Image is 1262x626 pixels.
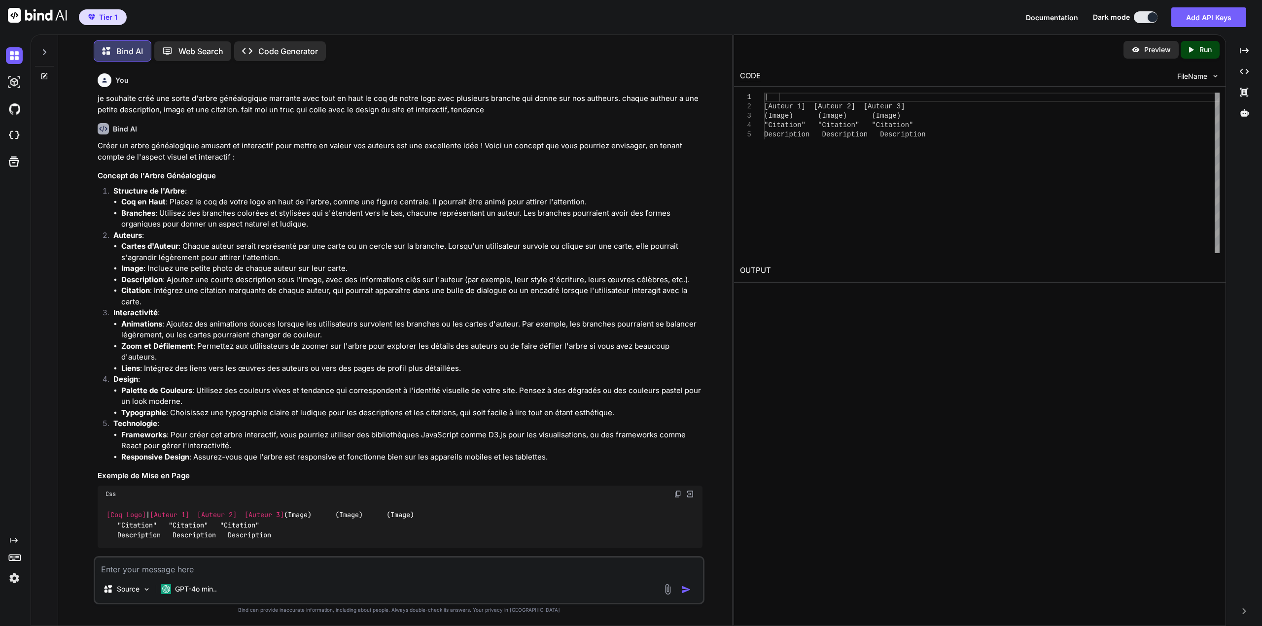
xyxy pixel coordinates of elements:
[121,197,166,206] strong: Coq en Haut
[121,341,193,351] strong: Zoom et Défilement
[390,511,410,520] span: Image
[121,363,140,373] strong: Liens
[121,286,150,295] strong: Citation
[121,264,143,273] strong: Image
[1199,45,1212,55] p: Run
[113,186,185,196] strong: Structure de l'Arbre
[113,186,702,197] p: :
[121,452,702,463] li: : Assurez-vous que l'arbre est responsive et fonctionne bien sur les appareils mobiles et les tab...
[121,208,155,218] strong: Branches
[142,585,151,593] img: Pick Models
[113,230,702,241] p: :
[1171,7,1246,27] button: Add API Keys
[740,102,751,111] div: 2
[121,208,702,230] li: : Utilisez des branches colorées et stylisées qui s'étendent vers le bas, chacune représentant un...
[681,585,691,594] img: icon
[121,385,702,407] li: : Utilisez des couleurs vives et tendance qui correspondent à l'identité visuelle de votre site. ...
[6,47,23,64] img: darkChat
[339,511,359,520] span: Image
[121,452,189,461] strong: Responsive Design
[740,70,761,82] div: CODE
[8,8,67,23] img: Bind AI
[117,584,140,594] p: Source
[115,75,129,85] h6: You
[6,100,23,117] img: githubDark
[1131,45,1140,54] img: preview
[121,408,166,417] strong: Typographie
[121,429,702,452] li: : Pour créer cet arbre interactif, vous pourriez utiliser des bibliothèques JavaScript comme D3.j...
[1026,13,1078,22] span: Documentation
[764,112,901,120] span: (Image) (Image) (Image)
[98,93,702,115] p: je souhaite créé une sorte d'arbre généalogique marrante avec tout en haut le coq de notre logo a...
[113,231,142,240] strong: Auteurs
[258,45,318,57] p: Code Generator
[94,606,704,614] p: Bind can provide inaccurate information, including about people. Always double-check its answers....
[1093,12,1130,22] span: Dark mode
[121,241,178,251] strong: Cartes d'Auteur
[245,511,284,520] span: [Auteur 3]
[121,197,702,208] li: : Placez le coq de votre logo en haut de l'arbre, comme une figure centrale. Il pourrait être ani...
[98,470,702,482] h3: Exemple de Mise en Page
[121,274,702,286] li: : Ajoutez une courte description sous l'image, avec des informations clés sur l'auteur (par exemp...
[740,130,751,139] div: 5
[6,74,23,91] img: darkAi-studio
[113,307,702,319] p: :
[740,93,751,102] div: 1
[674,490,682,498] img: copy
[288,511,308,520] span: Image
[113,124,137,134] h6: Bind AI
[79,9,127,25] button: premiumTier 1
[113,374,138,384] strong: Design
[764,131,926,138] span: Description Description Description
[121,285,702,307] li: : Intégrez une citation marquante de chaque auteur, qui pourrait apparaître dans une bulle de dia...
[116,45,143,57] p: Bind AI
[1177,71,1207,81] span: FileName
[1144,45,1171,55] p: Preview
[175,584,217,594] p: GPT-4o min..
[98,140,702,163] p: Créer un arbre généalogique amusant et interactif pour mettre en valeur vos auteurs est une excel...
[6,570,23,587] img: settings
[121,241,702,263] li: : Chaque auteur serait représenté par une carte ou un cercle sur la branche. Lorsqu'un utilisateu...
[764,93,768,101] span: |
[740,121,751,130] div: 4
[106,511,146,520] span: [Coq Logo]
[121,275,163,284] strong: Description
[99,12,117,22] span: Tier 1
[98,170,702,182] h3: Concept de l'Arbre Généalogique
[105,490,116,498] span: Css
[6,127,23,144] img: cloudideIcon
[1211,72,1220,80] img: chevron down
[121,363,702,374] li: : Intégrez des liens vers les œuvres des auteurs ou vers des pages de profil plus détaillées.
[121,430,167,439] strong: Frameworks
[764,121,913,129] span: "Citation" "Citation" "Citation"
[88,14,95,20] img: premium
[113,418,702,429] p: :
[121,263,702,274] li: : Incluez une petite photo de chaque auteur sur leur carte.
[764,102,905,110] span: [Auteur 1] [Auteur 2] [Auteur 3]
[662,584,673,595] img: attachment
[113,308,158,317] strong: Interactivité
[121,407,702,419] li: : Choisissez une typographie claire et ludique pour les descriptions et les citations, qui soit f...
[1026,12,1078,23] button: Documentation
[734,259,1226,282] h2: OUTPUT
[178,45,223,57] p: Web Search
[121,386,192,395] strong: Palette de Couleurs
[740,111,751,121] div: 3
[150,511,189,520] span: [Auteur 1]
[121,319,162,329] strong: Animations
[105,510,414,540] code: | ( ) ( ) ( ) "Citation" "Citation" "Citation" Description Description Description
[113,419,157,428] strong: Technologie
[121,341,702,363] li: : Permettez aux utilisateurs de zoomer sur l'arbre pour explorer les détails des auteurs ou de fa...
[686,490,695,498] img: Open in Browser
[197,511,237,520] span: [Auteur 2]
[121,319,702,341] li: : Ajoutez des animations douces lorsque les utilisateurs survolent les branches ou les cartes d'a...
[113,374,702,385] p: :
[161,584,171,594] img: GPT-4o mini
